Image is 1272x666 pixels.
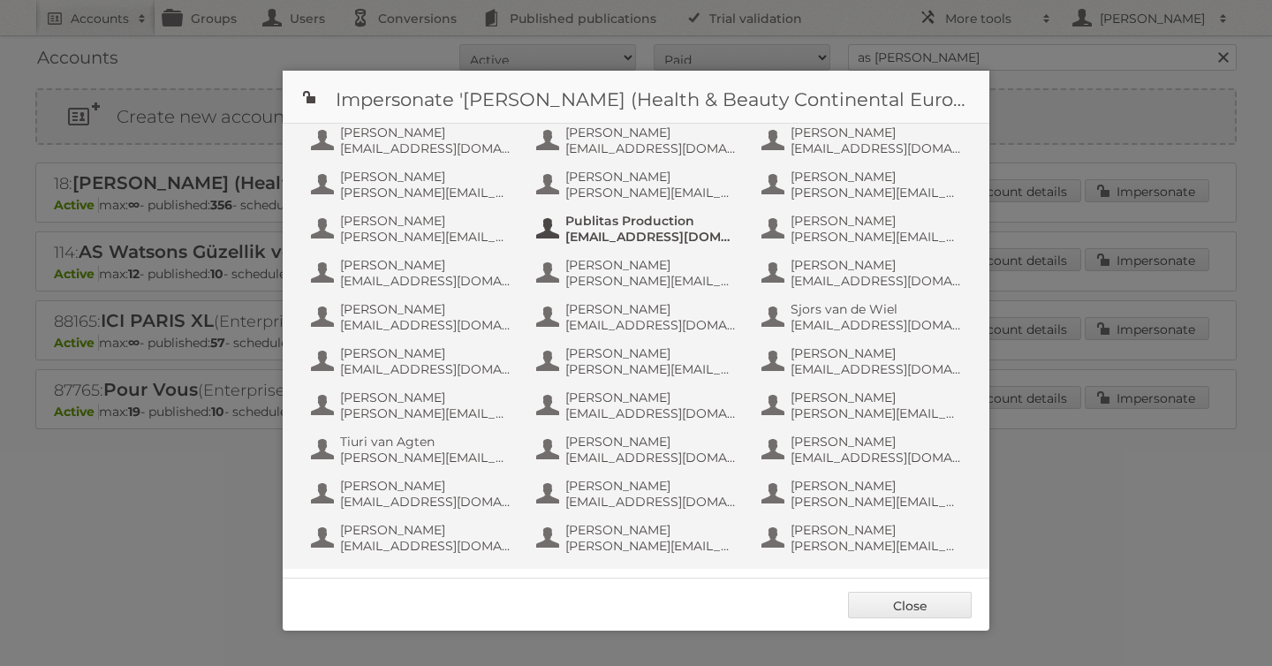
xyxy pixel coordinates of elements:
a: Close [848,592,972,618]
span: [PERSON_NAME] [565,522,737,538]
span: Publitas Production [565,213,737,229]
span: [PERSON_NAME] [340,345,511,361]
span: [EMAIL_ADDRESS][DOMAIN_NAME] [565,229,737,245]
span: [PERSON_NAME][EMAIL_ADDRESS][DOMAIN_NAME] [791,538,962,554]
button: [PERSON_NAME] [EMAIL_ADDRESS][DOMAIN_NAME] [534,432,742,467]
button: [PERSON_NAME] [EMAIL_ADDRESS][DOMAIN_NAME] [760,123,967,158]
span: [PERSON_NAME] [340,125,511,140]
span: [PERSON_NAME] [340,478,511,494]
span: [PERSON_NAME][EMAIL_ADDRESS][DOMAIN_NAME] [340,229,511,245]
button: [PERSON_NAME] [PERSON_NAME][EMAIL_ADDRESS][DOMAIN_NAME] [760,167,967,202]
span: [PERSON_NAME] [565,434,737,450]
span: [EMAIL_ADDRESS][DOMAIN_NAME] [340,317,511,333]
span: [PERSON_NAME] [791,434,962,450]
button: [PERSON_NAME] [EMAIL_ADDRESS][DOMAIN_NAME] [760,255,967,291]
button: [PERSON_NAME] [PERSON_NAME][EMAIL_ADDRESS][DOMAIN_NAME] [534,520,742,556]
span: [PERSON_NAME][EMAIL_ADDRESS][DOMAIN_NAME] [565,273,737,289]
span: [PERSON_NAME][EMAIL_ADDRESS][DOMAIN_NAME] [791,185,962,201]
button: [PERSON_NAME] [EMAIL_ADDRESS][DOMAIN_NAME] [309,476,517,511]
span: [PERSON_NAME] [791,125,962,140]
span: [PERSON_NAME][EMAIL_ADDRESS][DOMAIN_NAME] [565,361,737,377]
button: [PERSON_NAME] [PERSON_NAME][EMAIL_ADDRESS][DOMAIN_NAME] [309,388,517,423]
span: [PERSON_NAME] [565,169,737,185]
span: [PERSON_NAME] [340,390,511,405]
span: [PERSON_NAME] [791,522,962,538]
span: [EMAIL_ADDRESS][DOMAIN_NAME] [340,273,511,289]
button: [PERSON_NAME] [PERSON_NAME][EMAIL_ADDRESS][DOMAIN_NAME] [309,211,517,246]
span: [EMAIL_ADDRESS][DOMAIN_NAME] [791,450,962,465]
span: [PERSON_NAME] [565,257,737,273]
button: [PERSON_NAME] [EMAIL_ADDRESS][DOMAIN_NAME] [760,432,967,467]
span: [EMAIL_ADDRESS][DOMAIN_NAME] [340,140,511,156]
span: Sjors van de Wiel [791,301,962,317]
span: [PERSON_NAME][EMAIL_ADDRESS][DOMAIN_NAME] [791,405,962,421]
span: [PERSON_NAME] [565,345,737,361]
button: [PERSON_NAME] [PERSON_NAME][EMAIL_ADDRESS][DOMAIN_NAME] [534,255,742,291]
button: [PERSON_NAME] [EMAIL_ADDRESS][DOMAIN_NAME] [534,299,742,335]
button: [PERSON_NAME] [PERSON_NAME][EMAIL_ADDRESS][DOMAIN_NAME] [534,344,742,379]
span: [EMAIL_ADDRESS][DOMAIN_NAME] [791,361,962,377]
button: [PERSON_NAME] [PERSON_NAME][EMAIL_ADDRESS][DOMAIN_NAME] [309,167,517,202]
span: [PERSON_NAME][EMAIL_ADDRESS][DOMAIN_NAME] [565,538,737,554]
button: [PERSON_NAME] [EMAIL_ADDRESS][DOMAIN_NAME] [309,344,517,379]
button: [PERSON_NAME] [EMAIL_ADDRESS][DOMAIN_NAME] [760,344,967,379]
span: [PERSON_NAME] [791,213,962,229]
button: [PERSON_NAME] [EMAIL_ADDRESS][DOMAIN_NAME] [309,299,517,335]
span: [PERSON_NAME] [791,345,962,361]
span: Tiuri van Agten [340,434,511,450]
span: [PERSON_NAME] [565,390,737,405]
span: [PERSON_NAME][EMAIL_ADDRESS][DOMAIN_NAME] [340,185,511,201]
span: [PERSON_NAME] [565,301,737,317]
span: [EMAIL_ADDRESS][DOMAIN_NAME] [340,538,511,554]
button: [PERSON_NAME] [PERSON_NAME][EMAIL_ADDRESS][DOMAIN_NAME] [760,476,967,511]
span: [PERSON_NAME] [340,213,511,229]
span: [PERSON_NAME] [791,257,962,273]
button: Publitas Production [EMAIL_ADDRESS][DOMAIN_NAME] [534,211,742,246]
button: [PERSON_NAME] [EMAIL_ADDRESS][DOMAIN_NAME] [534,476,742,511]
span: [EMAIL_ADDRESS][DOMAIN_NAME] [340,494,511,510]
span: [EMAIL_ADDRESS][DOMAIN_NAME] [565,405,737,421]
span: [PERSON_NAME] [340,169,511,185]
h1: Impersonate '[PERSON_NAME] (Health & Beauty Continental Europe) B.V.' [283,71,989,124]
button: [PERSON_NAME] [PERSON_NAME][EMAIL_ADDRESS][DOMAIN_NAME] [760,520,967,556]
span: [PERSON_NAME] [791,478,962,494]
button: [PERSON_NAME] [PERSON_NAME][EMAIL_ADDRESS][DOMAIN_NAME] [760,388,967,423]
span: [PERSON_NAME] [565,125,737,140]
button: Tiuri van Agten [PERSON_NAME][EMAIL_ADDRESS][DOMAIN_NAME] [309,432,517,467]
button: [PERSON_NAME] [PERSON_NAME][EMAIL_ADDRESS][DOMAIN_NAME] [534,167,742,202]
span: [EMAIL_ADDRESS][DOMAIN_NAME] [565,140,737,156]
span: [PERSON_NAME] [340,257,511,273]
span: [EMAIL_ADDRESS][DOMAIN_NAME] [340,361,511,377]
span: [PERSON_NAME] [565,478,737,494]
button: [PERSON_NAME] [EMAIL_ADDRESS][DOMAIN_NAME] [534,123,742,158]
span: [PERSON_NAME] [340,522,511,538]
span: [PERSON_NAME][EMAIL_ADDRESS][DOMAIN_NAME] [340,405,511,421]
span: [PERSON_NAME] [340,301,511,317]
span: [EMAIL_ADDRESS][DOMAIN_NAME] [565,494,737,510]
span: [EMAIL_ADDRESS][DOMAIN_NAME] [565,317,737,333]
span: [EMAIL_ADDRESS][DOMAIN_NAME] [565,450,737,465]
span: [PERSON_NAME][EMAIL_ADDRESS][DOMAIN_NAME] [340,450,511,465]
span: [PERSON_NAME] [791,390,962,405]
button: [PERSON_NAME] [EMAIL_ADDRESS][DOMAIN_NAME] [534,388,742,423]
button: Sjors van de Wiel [EMAIL_ADDRESS][DOMAIN_NAME] [760,299,967,335]
span: [PERSON_NAME][EMAIL_ADDRESS][DOMAIN_NAME] [791,229,962,245]
span: [PERSON_NAME][EMAIL_ADDRESS][DOMAIN_NAME] [791,494,962,510]
span: [EMAIL_ADDRESS][DOMAIN_NAME] [791,140,962,156]
span: [EMAIL_ADDRESS][DOMAIN_NAME] [791,317,962,333]
span: [PERSON_NAME] [791,169,962,185]
span: [EMAIL_ADDRESS][DOMAIN_NAME] [791,273,962,289]
button: [PERSON_NAME] [PERSON_NAME][EMAIL_ADDRESS][DOMAIN_NAME] [760,211,967,246]
button: [PERSON_NAME] [EMAIL_ADDRESS][DOMAIN_NAME] [309,255,517,291]
button: [PERSON_NAME] [EMAIL_ADDRESS][DOMAIN_NAME] [309,123,517,158]
span: [PERSON_NAME][EMAIL_ADDRESS][DOMAIN_NAME] [565,185,737,201]
button: [PERSON_NAME] [EMAIL_ADDRESS][DOMAIN_NAME] [309,520,517,556]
